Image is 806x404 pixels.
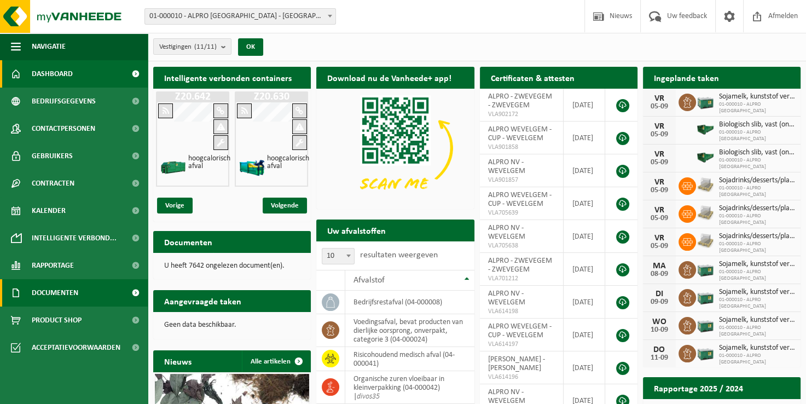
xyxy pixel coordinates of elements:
span: 01-000010 - ALPRO [GEOGRAPHIC_DATA] [719,129,795,142]
span: 01-000010 - ALPRO [GEOGRAPHIC_DATA] [719,241,795,254]
i: divos35 [357,393,380,401]
span: ALPRO NV - WEVELGEM [488,224,525,241]
div: 09-09 [648,298,670,306]
span: 01-000010 - ALPRO [GEOGRAPHIC_DATA] [719,325,795,338]
span: Sojamelk, kunststof verpakking [719,316,795,325]
h2: Uw afvalstoffen [316,220,397,241]
span: VLA701212 [488,274,555,283]
h2: Nieuws [153,350,202,372]
h2: Download nu de Vanheede+ app! [316,67,462,88]
div: 10-09 [648,326,670,334]
span: Biologisch slib, vast (ongekende oorsprong agro- en voedingsindustrie of niet ag... [719,120,795,129]
h1: Z20.630 [237,91,305,102]
img: HK-XS-16-GN-00 [696,120,715,138]
td: organische zuren vloeibaar in kleinverpakking (04-000042) | [345,371,474,404]
span: [PERSON_NAME] - [PERSON_NAME] [488,355,545,372]
div: VR [648,206,670,215]
span: 10 [322,248,355,264]
span: 01-000010 - ALPRO NV - WEVELGEM [144,8,336,25]
div: 05-09 [648,159,670,166]
span: 01-000010 - ALPRO [GEOGRAPHIC_DATA] [719,157,795,170]
h2: Certificaten & attesten [480,67,585,88]
img: HK-XZ-20-GN-12 [239,154,266,181]
img: PB-LB-0680-HPE-GN-01 [696,259,715,278]
span: Biologisch slib, vast (ongekende oorsprong agro- en voedingsindustrie of niet ag... [719,148,795,157]
span: ALPRO WEVELGEM - CUP - WEVELGEM [488,125,552,142]
p: U heeft 7642 ongelezen document(en). [164,262,300,270]
td: [DATE] [564,187,605,220]
span: VLA901858 [488,143,555,152]
span: 01-000010 - ALPRO [GEOGRAPHIC_DATA] [719,269,795,282]
div: 08-09 [648,270,670,278]
span: Kalender [32,197,66,224]
td: [DATE] [564,286,605,319]
span: ALPRO NV - WEVELGEM [488,290,525,307]
h2: Aangevraagde taken [153,290,252,311]
span: Sojamelk, kunststof verpakking [719,93,795,101]
span: Sojamelk, kunststof verpakking [719,288,795,297]
img: HK-XS-16-GN-00 [696,148,715,166]
p: Geen data beschikbaar. [164,321,300,329]
span: VLA705638 [488,241,555,250]
span: 01-000010 - ALPRO NV - WEVELGEM [145,9,335,24]
span: Sojamelk, kunststof verpakking [719,260,795,269]
img: PB-LB-0680-HPE-GN-01 [696,92,715,111]
span: VLA901857 [488,176,555,184]
span: Navigatie [32,33,66,60]
h4: hoogcalorisch afval [267,155,309,170]
h4: hoogcalorisch afval [188,155,230,170]
div: 05-09 [648,187,670,194]
td: [DATE] [564,319,605,351]
span: Afvalstof [353,276,385,285]
span: Acceptatievoorwaarden [32,334,120,361]
div: VR [648,178,670,187]
div: DO [648,345,670,354]
span: Vorige [157,198,193,213]
span: Documenten [32,279,78,307]
span: Gebruikers [32,142,73,170]
td: [DATE] [564,253,605,286]
span: Contracten [32,170,74,197]
td: [DATE] [564,154,605,187]
img: LP-PA-00000-WDN-11 [696,176,715,194]
button: Vestigingen(11/11) [153,38,231,55]
span: Contactpersonen [32,115,95,142]
div: 05-09 [648,243,670,250]
td: [DATE] [564,122,605,154]
span: Sojadrinks/desserts/plant based alternative to yoghurt (fca) bestemming diervoed... [719,176,795,185]
span: 01-000010 - ALPRO [GEOGRAPHIC_DATA] [719,185,795,198]
span: VLA614196 [488,373,555,382]
td: bedrijfsrestafval (04-000008) [345,291,474,314]
span: Sojadrinks/desserts/plant based alternative to yoghurt (fca) bestemming diervoed... [719,204,795,213]
span: ALPRO - ZWEVEGEM - ZWEVEGEM [488,257,552,274]
count: (11/11) [194,43,217,50]
td: voedingsafval, bevat producten van dierlijke oorsprong, onverpakt, categorie 3 (04-000024) [345,314,474,347]
h2: Intelligente verbonden containers [153,67,311,88]
div: DI [648,290,670,298]
div: 05-09 [648,103,670,111]
td: [DATE] [564,220,605,253]
span: Rapportage [32,252,74,279]
div: 05-09 [648,131,670,138]
span: Product Shop [32,307,82,334]
h2: Rapportage 2025 / 2024 [643,377,754,399]
span: Intelligente verbond... [32,224,117,252]
span: Bedrijfsgegevens [32,88,96,115]
span: ALPRO NV - WEVELGEM [488,158,525,175]
div: 05-09 [648,215,670,222]
img: LP-PA-00000-WDN-11 [696,232,715,250]
label: resultaten weergeven [360,251,438,259]
span: Vestigingen [159,39,217,55]
td: [DATE] [564,89,605,122]
span: ALPRO - ZWEVEGEM - ZWEVEGEM [488,93,552,109]
h1: Z20.642 [159,91,227,102]
span: Sojamelk, kunststof verpakking [719,344,795,353]
div: MA [648,262,670,270]
span: 01-000010 - ALPRO [GEOGRAPHIC_DATA] [719,353,795,366]
div: 11-09 [648,354,670,362]
div: VR [648,122,670,131]
h2: Ingeplande taken [643,67,730,88]
span: 01-000010 - ALPRO [GEOGRAPHIC_DATA] [719,213,795,226]
img: HK-XZ-20-GN-00 [160,154,187,181]
h2: Documenten [153,231,223,252]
